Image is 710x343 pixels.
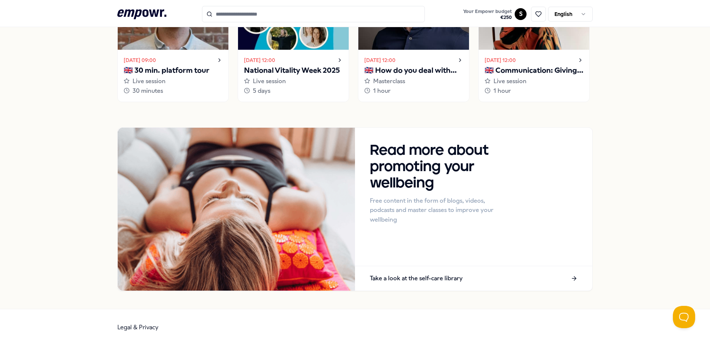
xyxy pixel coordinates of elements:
a: Legal & Privacy [117,324,159,331]
div: 30 minutes [124,86,222,96]
time: [DATE] 09:00 [124,56,156,64]
div: Live session [485,76,583,86]
div: Masterclass [364,76,463,86]
div: 1 hour [364,86,463,96]
time: [DATE] 12:00 [364,56,395,64]
p: Free content in the form of blogs, videos, podcasts and master classes to improve your wellbeing [370,196,508,225]
h3: Read more about promoting your wellbeing [370,143,508,192]
p: 🇬🇧 30 min. platform tour [124,65,222,76]
iframe: Help Scout Beacon - Open [673,306,695,328]
p: National Vitality Week 2025 [244,65,343,76]
input: Search for products, categories or subcategories [202,6,425,22]
button: S [515,8,527,20]
div: 1 hour [485,86,583,96]
div: Live session [124,76,222,86]
time: [DATE] 12:00 [485,56,516,64]
span: € 250 [463,14,512,20]
img: Handout image [118,128,355,291]
p: Take a look at the self-care library [370,274,463,283]
time: [DATE] 12:00 [244,56,275,64]
div: 5 days [244,86,343,96]
button: Your Empowr budget€250 [462,7,513,22]
a: Handout imageRead more about promoting your wellbeingFree content in the form of blogs, videos, p... [117,127,593,291]
p: 🇬🇧 Communication: Giving and receiving feedback [485,65,583,76]
a: Your Empowr budget€250 [460,6,515,22]
p: 🇬🇧 How do you deal with your inner critic? [364,65,463,76]
div: Live session [244,76,343,86]
span: Your Empowr budget [463,9,512,14]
